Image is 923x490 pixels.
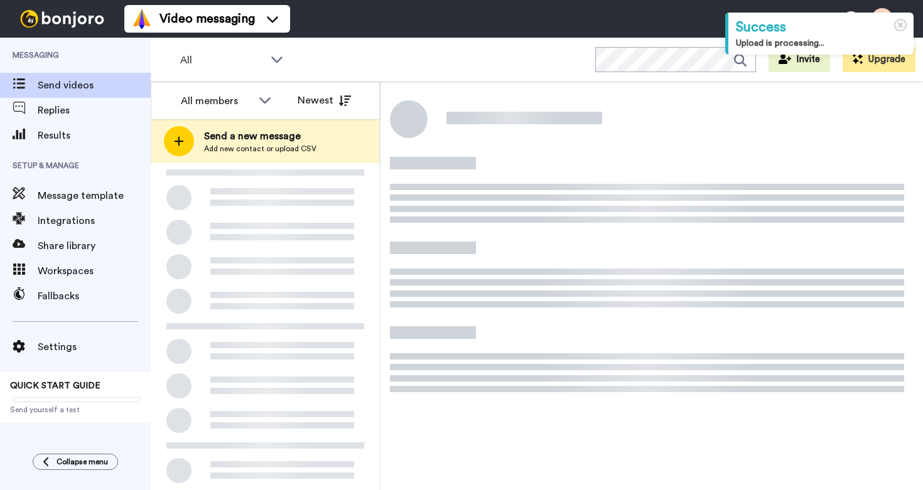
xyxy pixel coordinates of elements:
span: Results [38,128,151,143]
span: Integrations [38,213,151,228]
span: Fallbacks [38,289,151,304]
span: Workspaces [38,264,151,279]
span: All [180,53,264,68]
button: Upgrade [843,47,915,72]
button: Invite [769,47,830,72]
img: vm-color.svg [132,9,152,29]
span: Video messaging [159,10,255,28]
span: Send videos [38,78,151,93]
span: Add new contact or upload CSV [204,144,316,154]
span: Collapse menu [57,457,108,467]
div: Success [736,18,906,37]
div: All members [181,93,252,109]
div: Upload is processing... [736,37,906,50]
span: Send yourself a test [10,405,141,415]
span: Settings [38,339,151,354]
span: QUICK START GUIDE [10,381,100,390]
button: Newest [288,88,360,113]
span: Share library [38,238,151,253]
img: bj-logo-header-white.svg [15,10,109,28]
span: Replies [38,103,151,118]
button: Collapse menu [33,454,118,470]
span: Send a new message [204,129,316,144]
span: Message template [38,188,151,203]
